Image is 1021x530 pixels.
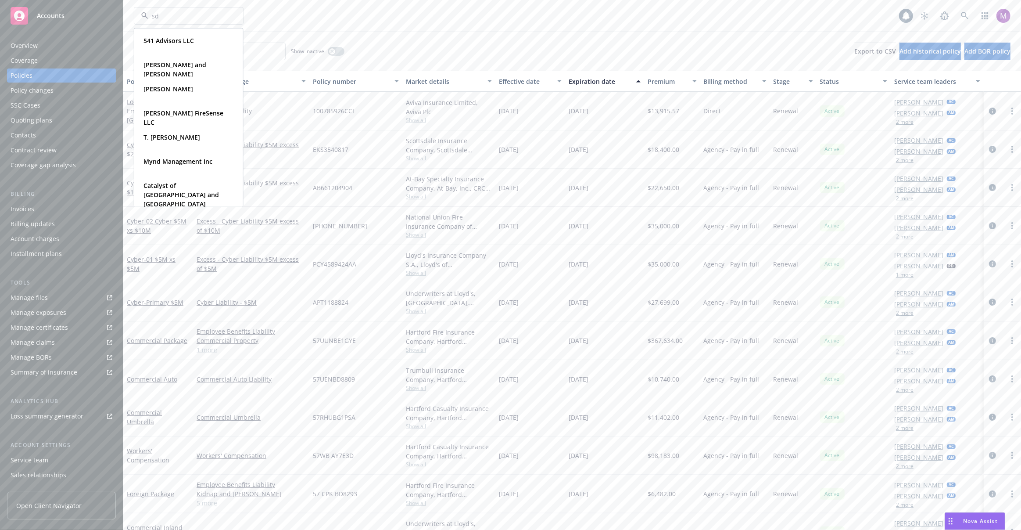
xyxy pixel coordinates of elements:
span: - 01 $5M xs $5M [127,255,176,273]
a: [PERSON_NAME] [894,97,943,107]
div: At-Bay Specialty Insurance Company, At-Bay, Inc., CRC Group [406,174,492,193]
a: [PERSON_NAME] [894,223,943,232]
a: [PERSON_NAME] [894,147,943,156]
span: [DATE] [499,298,519,307]
span: Accounts [37,12,64,19]
div: Policy changes [11,83,54,97]
div: Analytics hub [7,397,116,406]
span: Show all [406,269,492,277]
span: [DATE] [499,489,519,498]
a: [PERSON_NAME] [894,442,943,451]
a: Manage files [7,291,116,305]
span: Renewal [774,183,799,192]
span: Agency - Pay in full [704,375,759,384]
strong: [PERSON_NAME] [143,85,193,93]
a: [PERSON_NAME] [894,338,943,347]
div: Drag to move [945,513,956,530]
a: Sales relationships [7,468,116,482]
span: [DATE] [499,145,519,154]
button: 2 more [896,196,914,201]
a: Coverage [7,54,116,68]
a: [PERSON_NAME] [894,261,943,270]
button: Nova Assist [945,512,1005,530]
span: $98,183.00 [648,451,679,460]
a: Workers' Compensation [197,451,306,460]
a: [PERSON_NAME] [894,404,943,413]
span: [DATE] [569,489,588,498]
span: [DATE] [569,336,588,345]
span: 100785926CCI [313,106,354,115]
div: Manage certificates [11,321,68,335]
div: Contract review [11,143,57,157]
a: Accounts [7,4,116,28]
span: Show all [406,384,492,392]
a: more [1007,297,1017,307]
div: Trumbull Insurance Company, Hartford Insurance Group [406,366,492,384]
button: Policy number [309,71,402,92]
span: [DATE] [569,145,588,154]
button: 2 more [896,464,914,469]
a: circleInformation [987,144,998,155]
button: 2 more [896,158,914,163]
span: APT1188824 [313,298,348,307]
a: more [1007,259,1017,269]
a: Manage exposures [7,306,116,320]
span: [DATE] [569,413,588,422]
div: Policies [11,69,32,83]
span: [DATE] [569,375,588,384]
a: more [1007,335,1017,346]
a: Cyber [127,217,186,234]
span: $10,740.00 [648,375,679,384]
span: [DATE] [499,106,519,115]
a: Quoting plans [7,113,116,127]
a: Policies [7,69,116,83]
a: Cyber [127,255,176,273]
span: Show all [406,193,492,200]
a: [PERSON_NAME] [894,453,943,462]
a: circleInformation [987,220,998,231]
button: Market details [402,71,495,92]
a: Commercial Property [197,336,306,345]
span: [DATE] [499,183,519,192]
a: circleInformation [987,450,998,461]
strong: [PERSON_NAME] and [PERSON_NAME] [143,61,206,78]
span: $22,650.00 [648,183,679,192]
span: Renewal [774,298,799,307]
div: Manage claims [11,335,55,350]
button: Expiration date [565,71,644,92]
a: Commercial Auto [127,375,177,383]
div: Policy details [127,77,180,86]
span: Show all [406,461,492,468]
span: [PHONE_NUMBER] [313,221,367,231]
div: Service team [11,453,48,467]
span: Show all [406,499,492,507]
input: Filter by keyword [148,11,226,21]
span: Renewal [774,375,799,384]
a: [PERSON_NAME] [894,376,943,386]
a: circleInformation [987,489,998,499]
div: Stage [774,77,803,86]
span: $11,402.00 [648,413,679,422]
span: [DATE] [569,260,588,269]
span: Show all [406,155,492,162]
a: Kidnap and [PERSON_NAME] [197,489,306,498]
button: Export to CSV [854,43,896,60]
a: Commercial Auto Liability [197,375,306,384]
span: 57 CPK BD8293 [313,489,357,498]
a: 1 more [197,345,306,354]
a: Policy changes [7,83,116,97]
a: Service team [7,453,116,467]
a: Commercial Umbrella [197,413,306,422]
span: Agency - Pay in full [704,413,759,422]
span: 57WB AY7E3D [313,451,354,460]
button: 2 more [896,502,914,508]
span: [DATE] [499,260,519,269]
a: Related accounts [7,483,116,497]
div: Expiration date [569,77,631,86]
span: Agency - Pay in full [704,336,759,345]
div: Coverage [11,54,38,68]
a: [PERSON_NAME] [894,185,943,194]
button: Premium [644,71,700,92]
button: 2 more [896,119,914,125]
